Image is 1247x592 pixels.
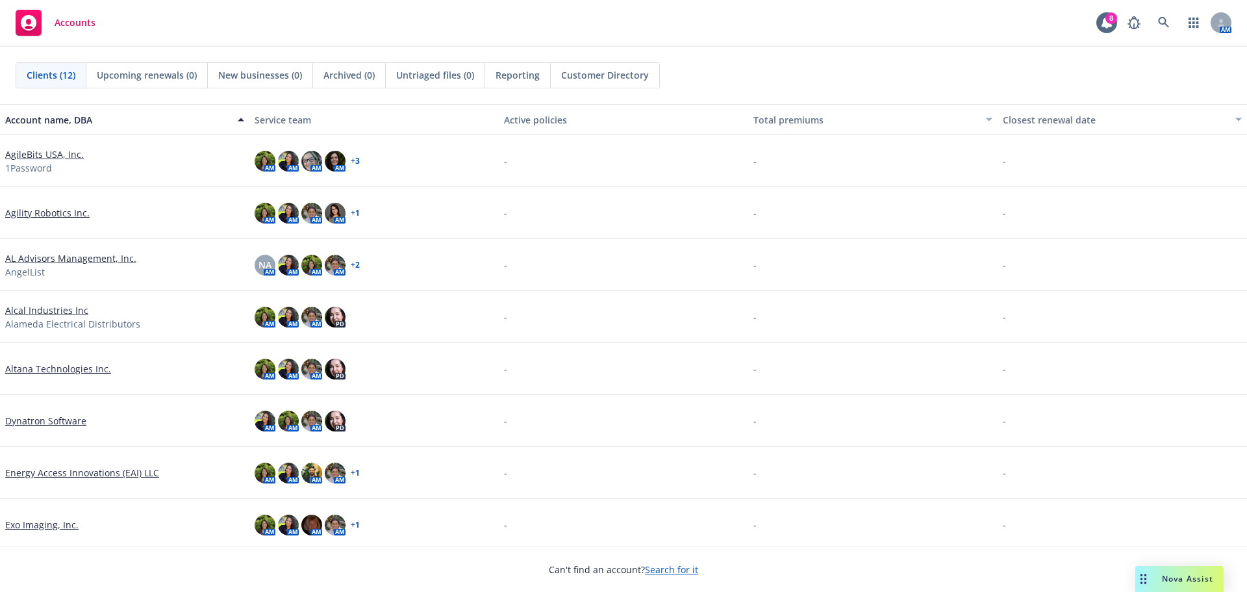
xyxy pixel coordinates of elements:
a: AgileBits USA, Inc. [5,148,84,161]
span: - [504,466,507,480]
span: - [1003,206,1006,220]
img: photo [278,203,299,224]
span: - [753,310,757,324]
div: Drag to move [1135,566,1152,592]
span: - [504,154,507,168]
span: - [1003,258,1006,272]
img: photo [255,463,275,483]
span: - [1003,154,1006,168]
span: - [753,362,757,376]
span: - [504,414,507,428]
img: photo [301,151,322,172]
img: photo [278,515,299,535]
a: Search for it [645,563,698,576]
img: photo [278,411,299,431]
a: AL Advisors Management, Inc. [5,251,136,265]
img: photo [255,359,275,380]
span: Customer Directory [561,68,649,82]
a: Switch app [1181,10,1207,36]
span: - [753,414,757,428]
a: Dynatron Software [5,414,86,428]
span: Accounts [55,18,95,28]
img: photo [278,255,299,276]
span: Alameda Electrical Distributors [5,317,140,331]
span: AngelList [5,265,45,279]
a: Accounts [10,5,101,41]
div: Account name, DBA [5,113,230,127]
span: - [1003,310,1006,324]
img: photo [325,515,346,535]
a: + 3 [351,157,360,165]
img: photo [325,307,346,328]
span: Untriaged files (0) [396,68,474,82]
img: photo [301,515,322,535]
a: + 1 [351,521,360,529]
img: photo [301,463,322,483]
div: Closest renewal date [1003,113,1228,127]
span: - [753,258,757,272]
img: photo [278,359,299,380]
img: photo [278,151,299,172]
a: Search [1151,10,1177,36]
img: photo [301,203,322,224]
button: Closest renewal date [998,104,1247,135]
span: Can't find an account? [549,563,698,576]
span: Archived (0) [323,68,375,82]
img: photo [325,359,346,380]
a: + 1 [351,209,360,217]
div: 8 [1105,12,1117,24]
span: NA [258,258,271,272]
img: photo [278,307,299,328]
img: photo [325,463,346,483]
img: photo [255,151,275,172]
span: - [1003,466,1006,480]
button: Nova Assist [1135,566,1224,592]
a: Agility Robotics Inc. [5,206,90,220]
span: - [504,362,507,376]
div: Active policies [504,113,743,127]
span: Reporting [496,68,540,82]
img: photo [278,463,299,483]
div: Service team [255,113,494,127]
span: - [753,154,757,168]
a: + 1 [351,469,360,477]
img: photo [255,307,275,328]
span: - [504,518,507,532]
span: Upcoming renewals (0) [97,68,197,82]
a: + 2 [351,261,360,269]
img: photo [301,307,322,328]
a: Report a Bug [1121,10,1147,36]
button: Service team [249,104,499,135]
img: photo [325,151,346,172]
span: - [1003,518,1006,532]
span: Clients (12) [27,68,75,82]
button: Total premiums [748,104,998,135]
a: Alcal Industries Inc [5,303,88,317]
img: photo [325,255,346,276]
span: - [1003,414,1006,428]
a: Energy Access Innovations (EAI) LLC [5,466,159,480]
span: 1Password [5,161,52,175]
img: photo [301,411,322,431]
a: Altana Technologies Inc. [5,362,111,376]
button: Active policies [499,104,748,135]
a: Exo Imaging, Inc. [5,518,79,532]
span: - [1003,362,1006,376]
img: photo [325,411,346,431]
img: photo [255,203,275,224]
span: Nova Assist [1162,573,1213,584]
span: - [504,258,507,272]
span: - [753,466,757,480]
div: Total premiums [753,113,978,127]
span: - [753,518,757,532]
span: - [504,310,507,324]
img: photo [255,411,275,431]
img: photo [301,359,322,380]
img: photo [325,203,346,224]
img: photo [301,255,322,276]
span: - [753,206,757,220]
span: - [504,206,507,220]
img: photo [255,515,275,535]
span: New businesses (0) [218,68,302,82]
